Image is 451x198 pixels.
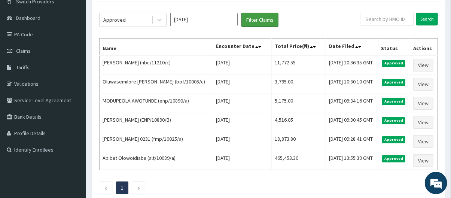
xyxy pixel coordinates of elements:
td: Abibat Olowoidiaba (alt/10089/a) [100,151,213,170]
td: [DATE] [213,151,271,170]
td: [DATE] 09:28:41 GMT [326,132,378,151]
td: [PERSON_NAME] (ENP/10890/B) [100,113,213,132]
span: Approved [382,60,406,67]
a: View [413,59,433,71]
td: [DATE] 10:36:35 GMT [326,55,378,75]
textarea: Type your message and hit 'Enter' [4,125,143,151]
a: View [413,154,433,167]
div: Chat with us now [39,42,126,52]
td: 3,795.00 [272,75,326,94]
a: View [413,135,433,148]
td: [DATE] 10:30:10 GMT [326,75,378,94]
td: [PERSON_NAME] (nbc/11210/c) [100,55,213,75]
input: Search by HMO ID [361,13,414,25]
td: 11,772.55 [272,55,326,75]
button: Filter Claims [241,13,278,27]
th: Total Price(₦) [272,39,326,56]
a: View [413,116,433,129]
span: Dashboard [16,15,40,21]
span: We're online! [43,54,103,130]
td: 5,175.00 [272,94,326,113]
td: MODUPEOLA AWOTUNDE (enp/10890/a) [100,94,213,113]
a: View [413,97,433,110]
a: Next page [137,185,140,191]
td: [DATE] [213,75,271,94]
th: Status [378,39,410,56]
td: [DATE] [213,132,271,151]
img: d_794563401_company_1708531726252_794563401 [14,37,30,56]
a: Previous page [104,185,107,191]
div: Approved [103,16,126,24]
th: Actions [410,39,438,56]
a: View [413,78,433,91]
td: [DATE] [213,55,271,75]
th: Name [100,39,213,56]
span: Tariffs [16,64,30,71]
td: 18,873.80 [272,132,326,151]
input: Search [416,13,438,25]
th: Date Filed [326,39,378,56]
span: Approved [382,155,406,162]
td: 4,516.05 [272,113,326,132]
span: Approved [382,98,406,105]
span: Approved [382,136,406,143]
input: Select Month and Year [170,13,238,26]
td: [PERSON_NAME] 0231 (fmp/10025/a) [100,132,213,151]
td: Oluwasemilore [PERSON_NAME] (bof/10005/c) [100,75,213,94]
th: Encounter Date [213,39,271,56]
td: [DATE] 09:30:45 GMT [326,113,378,132]
td: [DATE] 13:55:39 GMT [326,151,378,170]
td: 465,453.30 [272,151,326,170]
span: Approved [382,79,406,86]
td: [DATE] [213,94,271,113]
td: [DATE] 09:34:16 GMT [326,94,378,113]
span: Claims [16,48,31,54]
span: Approved [382,117,406,124]
td: [DATE] [213,113,271,132]
div: Minimize live chat window [123,4,141,22]
a: Page 1 is your current page [121,185,124,191]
